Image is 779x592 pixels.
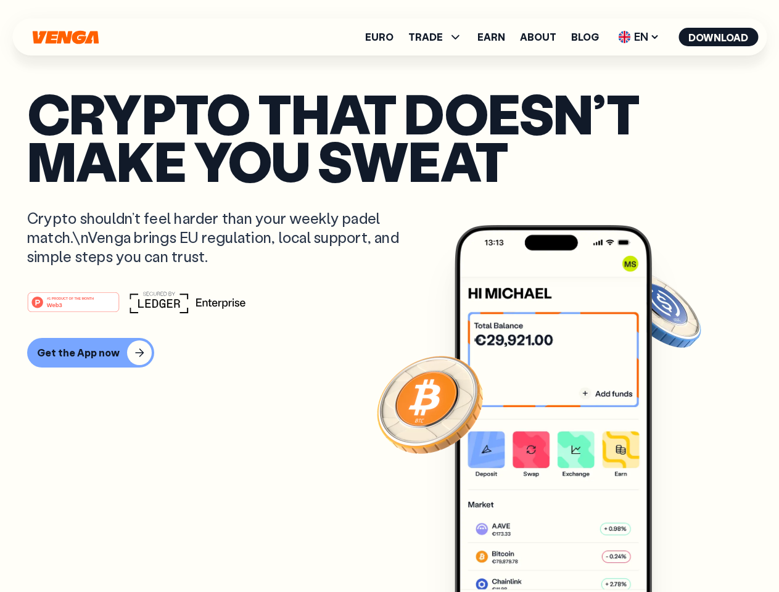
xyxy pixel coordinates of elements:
a: About [520,32,556,42]
a: Euro [365,32,394,42]
tspan: #1 PRODUCT OF THE MONTH [47,296,94,300]
span: TRADE [408,30,463,44]
svg: Home [31,30,100,44]
button: Get the App now [27,338,154,368]
a: Get the App now [27,338,752,368]
a: Earn [477,32,505,42]
p: Crypto that doesn’t make you sweat [27,89,752,184]
span: TRADE [408,32,443,42]
button: Download [678,28,758,46]
a: #1 PRODUCT OF THE MONTHWeb3 [27,299,120,315]
img: USDC coin [615,265,704,354]
img: flag-uk [618,31,630,43]
tspan: Web3 [47,301,62,308]
img: Bitcoin [374,348,485,459]
div: Get the App now [37,347,120,359]
span: EN [614,27,664,47]
p: Crypto shouldn’t feel harder than your weekly padel match.\nVenga brings EU regulation, local sup... [27,208,417,266]
a: Blog [571,32,599,42]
